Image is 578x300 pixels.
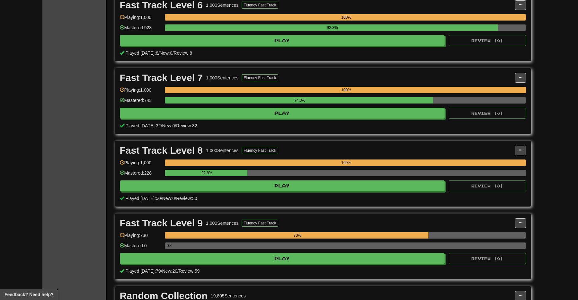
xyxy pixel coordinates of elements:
[125,196,161,201] span: Played [DATE]: 50
[449,35,526,46] button: Review (0)
[177,268,179,274] span: /
[120,170,162,180] div: Mastered: 228
[120,87,162,97] div: Playing: 1,000
[173,50,192,56] span: Review: 8
[211,293,246,299] div: 19,805 Sentences
[176,123,197,128] span: Review: 32
[172,50,173,56] span: /
[120,24,162,35] div: Mastered: 923
[449,108,526,119] button: Review (0)
[167,159,526,166] div: 100%
[242,147,278,154] button: Fluency Fast Track
[179,268,200,274] span: Review: 59
[167,87,526,93] div: 100%
[449,253,526,264] button: Review (0)
[206,75,238,81] div: 1,000 Sentences
[160,50,173,56] span: New: 0
[449,180,526,191] button: Review (0)
[120,0,203,10] div: Fast Track Level 6
[162,123,175,128] span: New: 0
[120,218,203,228] div: Fast Track Level 9
[167,232,428,239] div: 73%
[167,14,526,21] div: 100%
[242,74,278,81] button: Fluency Fast Track
[120,146,203,155] div: Fast Track Level 8
[206,2,238,8] div: 1,000 Sentences
[175,196,176,201] span: /
[242,2,278,9] button: Fluency Fast Track
[120,253,445,264] button: Play
[206,147,238,154] div: 1,000 Sentences
[242,220,278,227] button: Fluency Fast Track
[120,159,162,170] div: Playing: 1,000
[4,291,53,298] span: Open feedback widget
[167,170,247,176] div: 22.8%
[158,50,160,56] span: /
[120,232,162,243] div: Playing: 730
[120,180,445,191] button: Play
[120,14,162,25] div: Playing: 1,000
[167,24,498,31] div: 92.3%
[120,242,162,253] div: Mastered: 0
[161,123,162,128] span: /
[120,73,203,83] div: Fast Track Level 7
[120,97,162,108] div: Mastered: 743
[120,35,445,46] button: Play
[125,268,161,274] span: Played [DATE]: 79
[162,268,177,274] span: New: 20
[125,50,158,56] span: Played [DATE]: 8
[206,220,238,226] div: 1,000 Sentences
[162,196,175,201] span: New: 0
[175,123,176,128] span: /
[120,108,445,119] button: Play
[161,196,162,201] span: /
[167,97,433,104] div: 74.3%
[125,123,161,128] span: Played [DATE]: 32
[176,196,197,201] span: Review: 50
[161,268,162,274] span: /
